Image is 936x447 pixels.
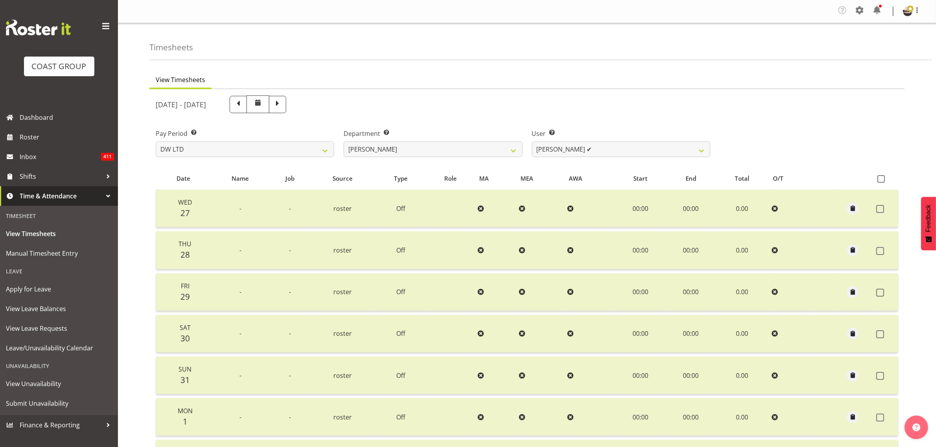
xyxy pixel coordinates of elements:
span: View Leave Balances [6,303,112,315]
span: - [239,288,241,296]
span: Inbox [20,151,101,163]
span: roster [333,371,352,380]
div: Leave [2,263,116,279]
img: Rosterit website logo [6,20,71,35]
div: Type [380,174,422,183]
span: View Unavailability [6,378,112,390]
span: Dashboard [20,112,114,123]
img: help-xxl-2.png [912,423,920,431]
a: Manual Timesheet Entry [2,244,116,263]
span: View Timesheets [156,75,205,84]
span: 1 [183,416,188,427]
div: MA [479,174,511,183]
img: oliver-denforddc9b330c7edf492af7a6959a6be0e48b.png [903,7,912,16]
div: End [671,174,711,183]
label: Pay Period [156,129,334,138]
span: Sun [178,365,191,374]
span: Time & Attendance [20,190,102,202]
div: Timesheet [2,208,116,224]
span: Shifts [20,170,102,182]
span: - [289,371,291,380]
a: View Leave Requests [2,319,116,338]
span: roster [333,246,352,255]
td: Off [375,315,427,353]
span: Fri [181,282,189,290]
td: 0.00 [716,315,769,353]
td: 00:00 [666,231,716,269]
span: 29 [180,291,190,302]
span: - [239,329,241,338]
a: Submit Unavailability [2,394,116,413]
div: Total [720,174,764,183]
td: 00:00 [666,273,716,311]
span: 27 [180,207,190,218]
a: View Leave Balances [2,299,116,319]
td: 00:00 [614,231,666,269]
span: 28 [180,249,190,260]
span: - [239,371,241,380]
h5: [DATE] - [DATE] [156,100,206,109]
button: Feedback - Show survey [921,197,936,250]
span: - [239,204,241,213]
span: Feedback [925,205,932,232]
span: Manual Timesheet Entry [6,247,112,259]
td: 00:00 [614,190,666,227]
td: Off [375,190,427,227]
span: roster [333,329,352,338]
span: Finance & Reporting [20,419,102,431]
span: - [289,413,291,421]
span: - [239,413,241,421]
a: Leave/Unavailability Calendar [2,338,116,358]
div: Source [314,174,371,183]
div: Date [160,174,206,183]
div: Role [431,174,470,183]
span: - [289,329,291,338]
label: User [532,129,710,138]
span: Roster [20,131,114,143]
div: Name [215,174,265,183]
div: Start [619,174,662,183]
a: View Timesheets [2,224,116,244]
span: - [289,204,291,213]
span: View Leave Requests [6,322,112,334]
span: roster [333,413,352,421]
span: Mon [178,407,193,415]
td: 00:00 [614,315,666,353]
td: Off [375,398,427,436]
td: 00:00 [666,398,716,436]
span: roster [333,288,352,296]
span: - [289,288,291,296]
div: COAST GROUP [32,60,86,72]
div: Unavailability [2,358,116,374]
div: MEA [520,174,560,183]
td: 00:00 [614,357,666,394]
span: 411 [101,153,114,161]
h4: Timesheets [149,43,193,52]
span: Wed [178,198,192,207]
span: 31 [180,374,190,385]
span: - [289,246,291,255]
span: Thu [178,240,191,248]
span: Apply for Leave [6,283,112,295]
span: Leave/Unavailability Calendar [6,342,112,354]
td: 0.00 [716,231,769,269]
span: - [239,246,241,255]
a: View Unavailability [2,374,116,394]
td: 00:00 [666,190,716,227]
div: O/T [773,174,808,183]
td: Off [375,273,427,311]
span: View Timesheets [6,228,112,240]
span: Sat [180,323,191,332]
span: roster [333,204,352,213]
td: 0.00 [716,398,769,436]
td: Off [375,357,427,394]
span: Submit Unavailability [6,398,112,409]
td: 00:00 [666,357,716,394]
td: 0.00 [716,190,769,227]
td: 0.00 [716,273,769,311]
td: 0.00 [716,357,769,394]
div: AWA [569,174,610,183]
td: Off [375,231,427,269]
a: Apply for Leave [2,279,116,299]
td: 00:00 [614,273,666,311]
